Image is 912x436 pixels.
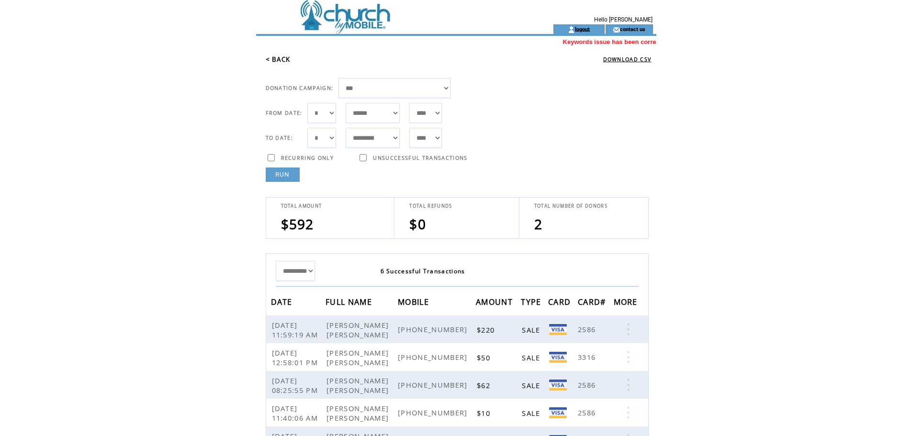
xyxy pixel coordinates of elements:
[281,155,334,161] span: RECURRING ONLY
[326,294,374,312] span: FULL NAME
[327,348,391,367] span: [PERSON_NAME] [PERSON_NAME]
[398,299,431,304] a: MOBILE
[398,294,431,312] span: MOBILE
[549,352,567,363] img: Visa
[578,324,598,334] span: 2586
[281,203,322,209] span: TOTAL AMOUNT
[521,294,543,312] span: TYPE
[266,110,303,116] span: FROM DATE:
[578,294,608,312] span: CARD#
[272,376,321,395] span: [DATE] 08:25:55 PM
[521,299,543,304] a: TYPE
[398,352,470,362] span: [PHONE_NUMBER]
[266,85,334,91] span: DONATION CAMPAIGN:
[477,325,497,335] span: $220
[594,16,653,23] span: Hello [PERSON_NAME]
[522,353,542,362] span: SALE
[373,155,467,161] span: UNSUCCESSFUL TRANSACTIONS
[620,26,645,32] a: contact us
[578,380,598,390] span: 2586
[548,294,573,312] span: CARD
[327,320,391,339] span: [PERSON_NAME] [PERSON_NAME]
[398,324,470,334] span: [PHONE_NUMBER]
[398,408,470,417] span: [PHONE_NUMBER]
[549,407,567,418] img: Visa
[272,348,321,367] span: [DATE] 12:58:01 PM
[534,215,542,233] span: 2
[398,380,470,390] span: [PHONE_NUMBER]
[568,26,575,34] img: account_icon.gif
[549,380,567,391] img: Visa
[281,215,314,233] span: $592
[327,376,391,395] span: [PERSON_NAME] [PERSON_NAME]
[409,203,452,209] span: TOTAL REFUNDS
[272,403,321,423] span: [DATE] 11:40:06 AM
[476,294,515,312] span: AMOUNT
[381,267,465,275] span: 6 Successful Transactions
[614,294,640,312] span: MORE
[326,299,374,304] a: FULL NAME
[522,325,542,335] span: SALE
[477,353,493,362] span: $50
[327,403,391,423] span: [PERSON_NAME] [PERSON_NAME]
[266,168,300,182] a: RUN
[409,215,426,233] span: $0
[271,299,295,304] a: DATE
[613,26,620,34] img: contact_us_icon.gif
[575,26,590,32] a: logout
[477,408,493,418] span: $10
[256,38,656,45] marquee: Keywords issue has been corrected. Thank you for your patience!
[266,134,293,141] span: TO DATE:
[271,294,295,312] span: DATE
[578,352,598,362] span: 3316
[477,380,493,390] span: $62
[522,380,542,390] span: SALE
[578,299,608,304] a: CARD#
[272,320,321,339] span: [DATE] 11:59:19 AM
[578,408,598,417] span: 2586
[476,299,515,304] a: AMOUNT
[603,56,652,63] a: DOWNLOAD CSV
[549,324,567,335] img: Visa
[522,408,542,418] span: SALE
[266,55,291,64] a: < BACK
[534,203,608,209] span: TOTAL NUMBER OF DONORS
[548,299,573,304] a: CARD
